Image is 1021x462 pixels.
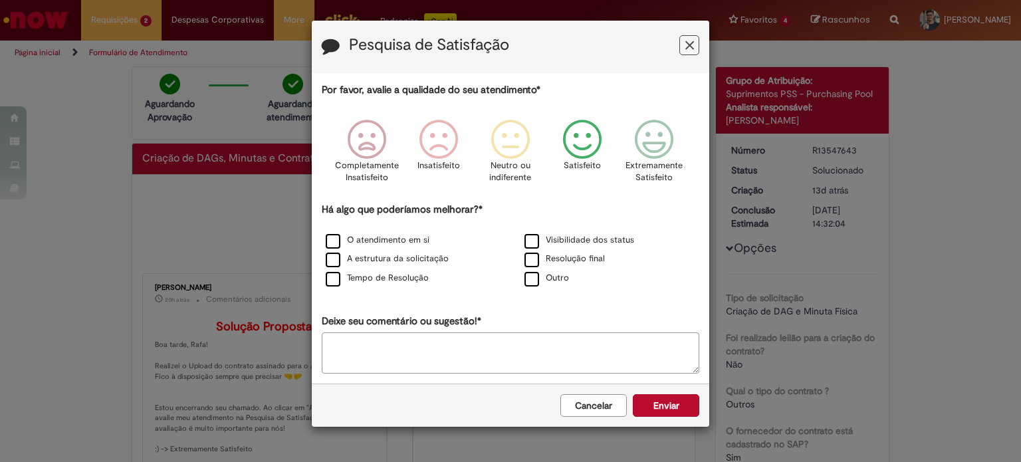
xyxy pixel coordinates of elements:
div: Há algo que poderíamos melhorar?* [322,203,699,289]
label: A estrutura da solicitação [326,253,449,265]
div: Insatisfeito [405,110,473,201]
label: Pesquisa de Satisfação [349,37,509,54]
label: Tempo de Resolução [326,272,429,285]
label: Deixe seu comentário ou sugestão!* [322,314,481,328]
label: Por favor, avalie a qualidade do seu atendimento* [322,83,540,97]
div: Neutro ou indiferente [477,110,544,201]
label: Visibilidade dos status [524,234,634,247]
button: Enviar [633,394,699,417]
button: Cancelar [560,394,627,417]
label: Outro [524,272,569,285]
div: Completamente Insatisfeito [332,110,400,201]
p: Extremamente Satisfeito [625,160,683,184]
p: Completamente Insatisfeito [335,160,399,184]
label: O atendimento em si [326,234,429,247]
p: Neutro ou indiferente [487,160,534,184]
div: Extremamente Satisfeito [620,110,688,201]
div: Satisfeito [548,110,616,201]
p: Insatisfeito [417,160,460,172]
label: Resolução final [524,253,605,265]
p: Satisfeito [564,160,601,172]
